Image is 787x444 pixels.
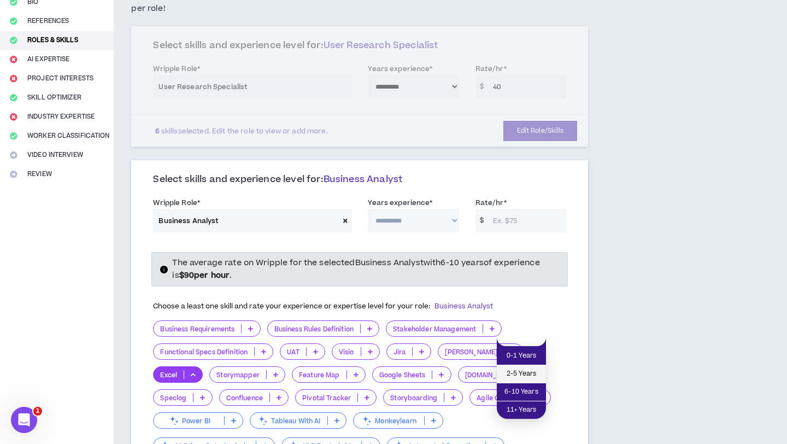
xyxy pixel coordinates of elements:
p: Power BI [154,417,224,425]
p: Storymapper [210,371,266,379]
input: Ex. $75 [488,209,566,232]
p: [DOMAIN_NAME] [459,371,524,379]
iframe: Intercom live chat [11,407,37,433]
span: 0-1 Years [503,350,539,362]
span: 2-5 Years [503,368,539,380]
label: Wripple Role [153,194,200,212]
p: Pivotal Tracker [296,394,357,402]
span: 11+ Years [503,404,539,416]
p: Excel [154,371,184,379]
input: (e.g. User Experience, Visual & UI, Technical PM, etc.) [153,209,339,232]
p: UAT [280,348,306,356]
span: Select skills and experience level for: [153,173,402,186]
p: Functional Specs Definition [154,348,254,356]
p: Feature Map [292,371,346,379]
span: Choose a least one skill and rate your experience or expertise level for your role: [153,301,493,311]
p: Stakeholder Management [386,325,483,333]
span: Business Analyst [434,301,493,311]
p: Monkeylearn [354,417,424,425]
span: info-circle [160,266,168,273]
p: Business Rules Definition [268,325,361,333]
p: Tableau With AI [250,417,327,425]
p: Speclog [154,394,193,402]
p: Confluence [220,394,269,402]
span: 6-10 Years [503,386,539,398]
label: Years experience [368,194,432,212]
span: Business Analyst [324,173,403,186]
label: Rate/hr [475,194,507,212]
p: [PERSON_NAME] [438,348,504,356]
span: $ [475,209,488,232]
p: Google Sheets [373,371,432,379]
strong: $ 90 per hour [179,270,230,281]
p: Storyboarding [384,394,444,402]
p: Agile Coaching [470,394,532,402]
span: 1 [33,407,42,416]
span: The average rate on Wripple for the selected Business Analyst with 6-10 years of experience is . [172,257,539,281]
p: Jira [387,348,413,356]
p: Business Requirements [154,325,241,333]
p: Visio [332,348,361,356]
